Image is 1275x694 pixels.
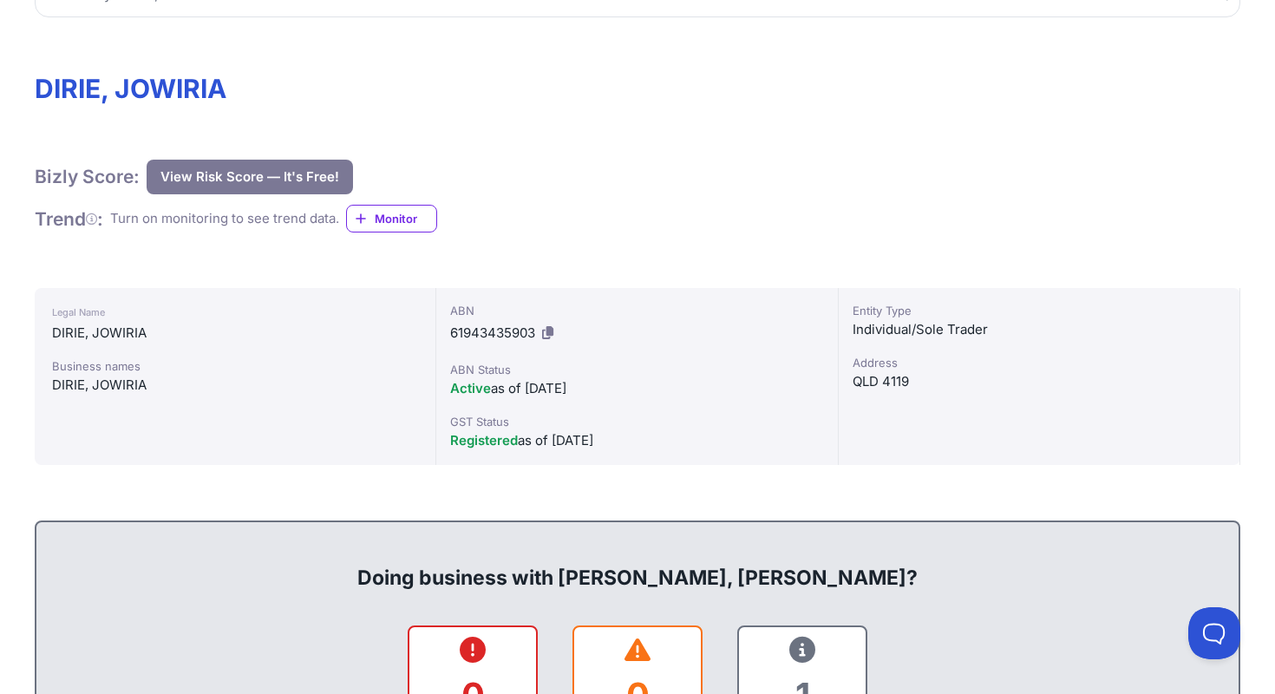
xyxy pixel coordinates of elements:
[54,536,1221,592] div: Doing business with [PERSON_NAME], [PERSON_NAME]?
[450,378,823,399] div: as of [DATE]
[853,371,1226,392] div: QLD 4119
[346,205,437,232] a: Monitor
[450,361,823,378] div: ABN Status
[52,323,418,344] div: DIRIE, JOWIRIA
[110,209,339,229] div: Turn on monitoring to see trend data.
[853,354,1226,371] div: Address
[450,324,535,341] span: 61943435903
[52,302,418,323] div: Legal Name
[52,357,418,375] div: Business names
[853,319,1226,340] div: Individual/Sole Trader
[450,413,823,430] div: GST Status
[375,210,436,227] span: Monitor
[35,73,1240,104] h1: DIRIE, JOWIRIA
[147,160,353,194] button: View Risk Score — It's Free!
[35,207,103,231] h1: Trend :
[1188,607,1240,659] iframe: Toggle Customer Support
[450,302,823,319] div: ABN
[52,375,418,396] div: DIRIE, JOWIRIA
[35,165,140,188] h1: Bizly Score:
[450,432,518,448] span: Registered
[450,430,823,451] div: as of [DATE]
[450,380,491,396] span: Active
[853,302,1226,319] div: Entity Type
